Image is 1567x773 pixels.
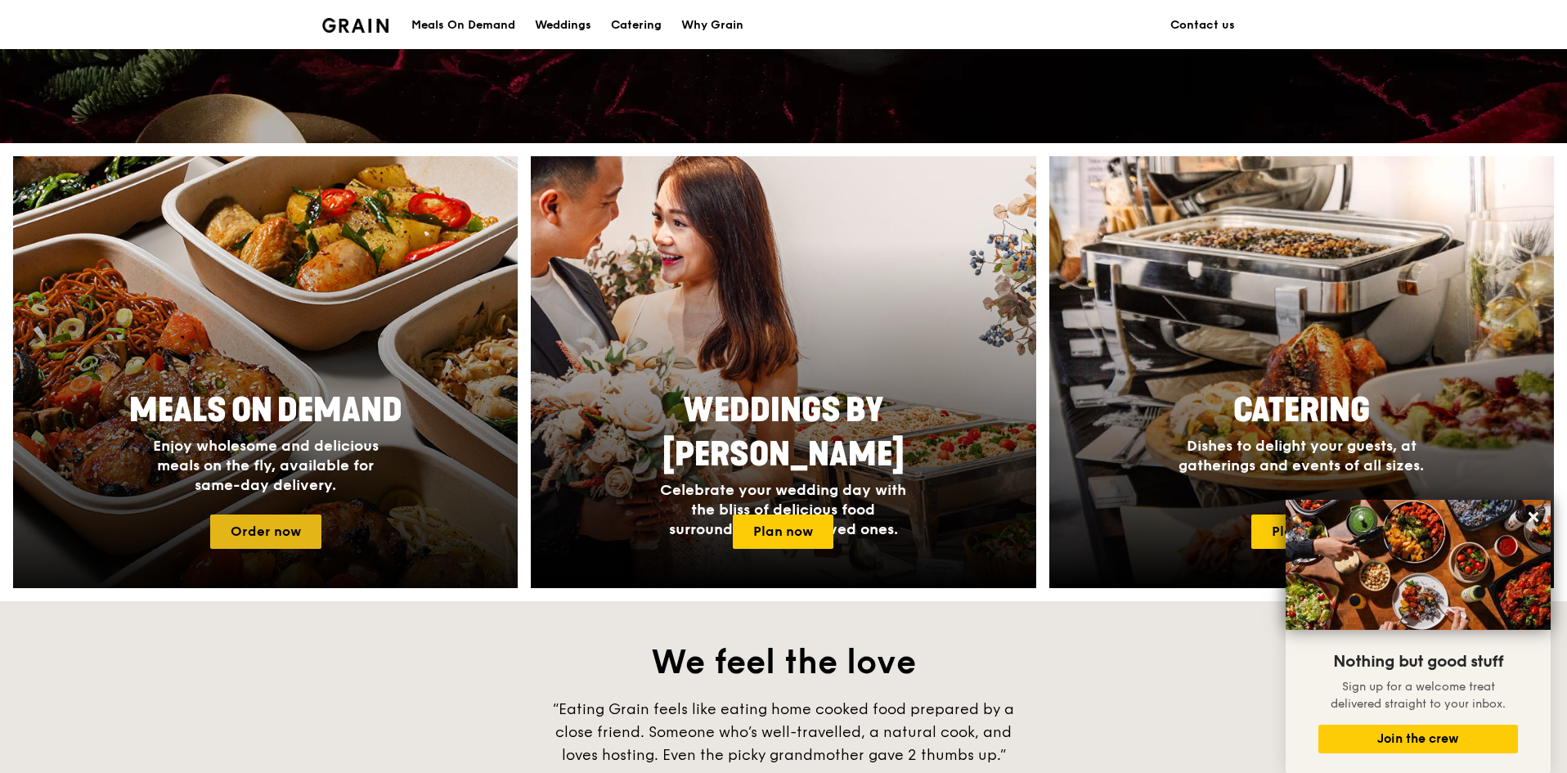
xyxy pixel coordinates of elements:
[662,391,905,474] span: Weddings by [PERSON_NAME]
[322,18,388,33] img: Grain
[538,698,1029,766] div: “Eating Grain feels like eating home cooked food prepared by a close friend. Someone who’s well-t...
[1331,680,1506,711] span: Sign up for a welcome treat delivered straight to your inbox.
[1520,504,1547,530] button: Close
[129,391,402,430] span: Meals On Demand
[733,515,833,549] a: Plan now
[1318,725,1518,753] button: Join the crew
[1179,437,1424,474] span: Dishes to delight your guests, at gatherings and events of all sizes.
[1049,156,1554,588] a: CateringDishes to delight your guests, at gatherings and events of all sizes.Plan now
[535,1,591,50] div: Weddings
[531,156,1035,588] a: Weddings by [PERSON_NAME]Celebrate your wedding day with the bliss of delicious food surrounded b...
[210,515,321,549] a: Order now
[1049,156,1554,588] img: catering-card.e1cfaf3e.jpg
[1161,1,1245,50] a: Contact us
[1233,391,1370,430] span: Catering
[1251,515,1352,549] a: Plan now
[411,1,515,50] div: Meals On Demand
[660,481,906,538] span: Celebrate your wedding day with the bliss of delicious food surrounded by your loved ones.
[611,1,662,50] div: Catering
[1333,652,1503,672] span: Nothing but good stuff
[681,1,743,50] div: Why Grain
[531,156,1035,588] img: weddings-card.4f3003b8.jpg
[601,1,671,50] a: Catering
[1286,500,1551,630] img: DSC07876-Edit02-Large.jpeg
[671,1,753,50] a: Why Grain
[13,156,518,588] a: Meals On DemandEnjoy wholesome and delicious meals on the fly, available for same-day delivery.Or...
[153,437,379,494] span: Enjoy wholesome and delicious meals on the fly, available for same-day delivery.
[525,1,601,50] a: Weddings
